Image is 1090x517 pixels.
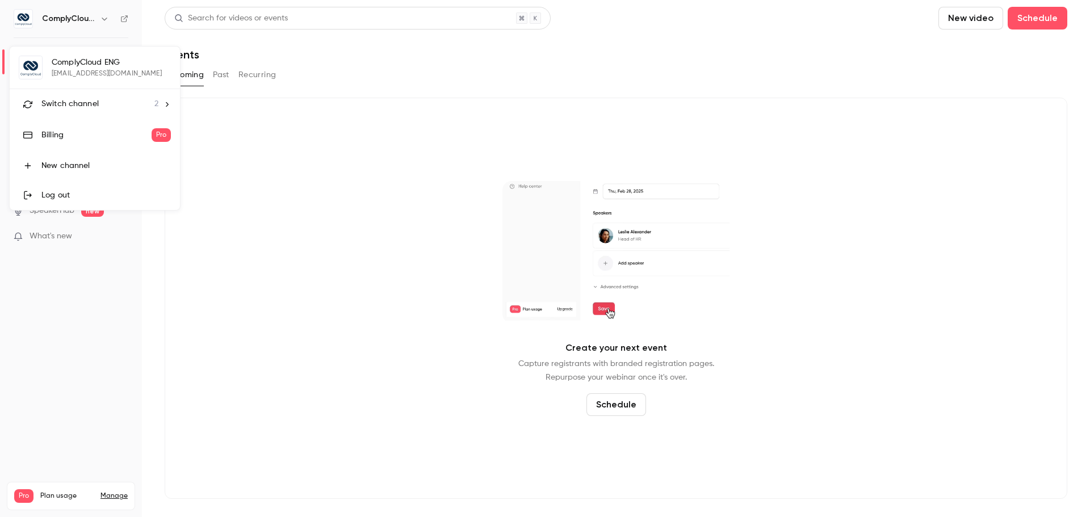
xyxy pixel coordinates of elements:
[41,129,152,141] div: Billing
[41,160,171,171] div: New channel
[154,98,158,110] span: 2
[152,128,171,142] span: Pro
[41,98,99,110] span: Switch channel
[41,190,171,201] div: Log out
